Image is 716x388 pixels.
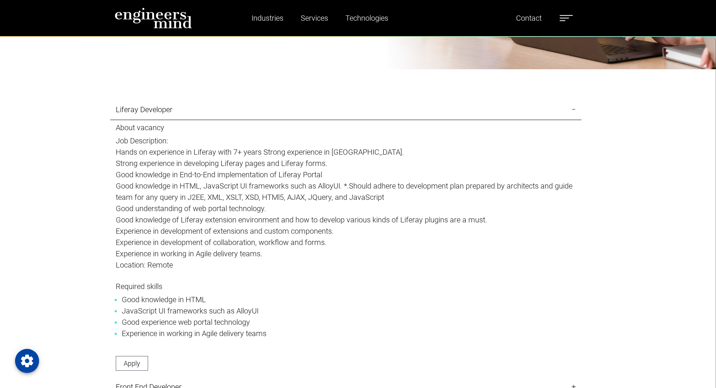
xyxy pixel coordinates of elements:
[116,146,576,158] p: Hands on experience in Liferay with 7+ years Strong experience in [GEOGRAPHIC_DATA].
[116,214,576,225] p: Good knowledge of Liferay extension environment and how to develop various kinds of Liferay plugi...
[513,9,545,27] a: Contact
[116,248,576,259] p: Experience in working in Agile delivery teams.
[122,316,570,328] li: Good experience web portal technology
[116,225,576,237] p: Experience in development of extensions and custom components.
[116,282,576,291] h5: Required skills
[116,158,576,169] p: Strong experience in developing Liferay pages and Liferay forms.
[116,237,576,248] p: Experience in development of collaboration, workflow and forms.
[116,203,576,214] p: Good understanding of web portal technology.
[248,9,286,27] a: Industries
[122,305,570,316] li: JavaScript UI frameworks such as AlloyUI
[122,294,570,305] li: Good knowledge in HTML
[122,328,570,339] li: Experience in working in Agile delivery teams
[116,356,148,371] a: Apply
[116,259,576,271] p: Location: Remote
[110,99,581,120] a: Liferay Developer
[342,9,391,27] a: Technologies
[115,8,192,29] img: logo
[116,169,576,180] p: Good knowledge in End-to-End implementation of Liferay Portal
[116,135,576,146] p: Job Description:
[298,9,331,27] a: Services
[116,180,576,203] p: Good knowledge in HTML, JavaScript UI frameworks such as AlloyUI. *.Should adhere to development ...
[116,123,576,132] h5: About vacancy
